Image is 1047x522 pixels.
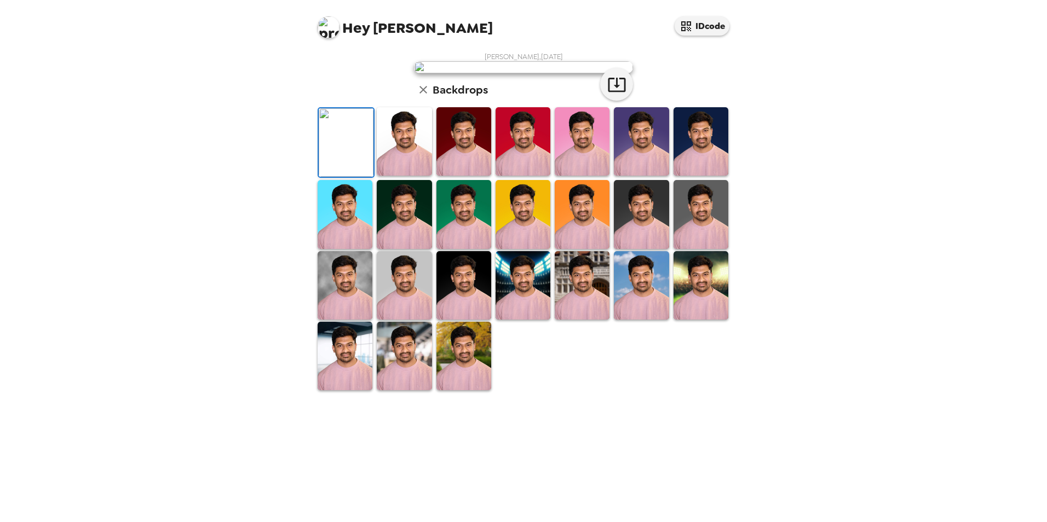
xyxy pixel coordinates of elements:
img: profile pic [318,16,340,38]
span: [PERSON_NAME] , [DATE] [485,52,563,61]
span: Hey [342,18,370,38]
button: IDcode [675,16,729,36]
h6: Backdrops [433,81,488,98]
span: [PERSON_NAME] [318,11,493,36]
img: Original [319,108,373,177]
img: user [414,61,633,73]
